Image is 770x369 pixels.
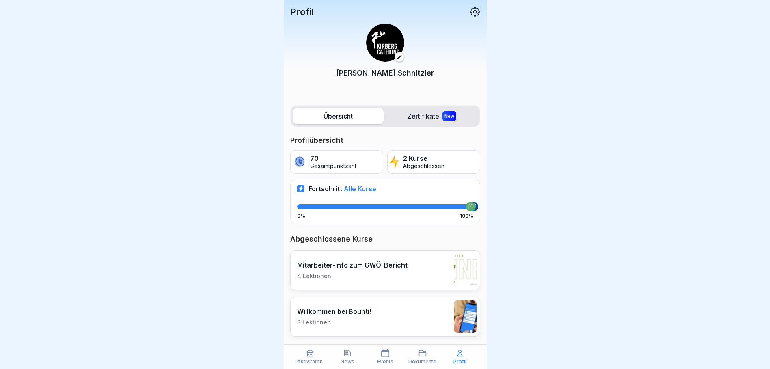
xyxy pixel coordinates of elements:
p: Aktivitäten [297,359,323,365]
img: ewxb9rjzulw9ace2na8lwzf2.png [366,24,404,62]
img: lightning.svg [390,155,399,169]
a: Mitarbeiter-Info zum GWÖ-Bericht4 Lektionen [290,250,480,290]
div: New [442,111,456,121]
p: 3 Lektionen [297,319,371,326]
p: Profil [453,359,466,365]
img: coin.svg [293,155,306,169]
label: Zertifikate [387,108,477,124]
label: Übersicht [293,108,384,124]
p: Events [377,359,393,365]
p: 2 Kurse [403,155,444,162]
p: News [341,359,354,365]
p: 70 [310,155,356,162]
p: Dokumente [408,359,436,365]
img: xh3bnih80d1pxcetv9zsuevg.png [454,300,477,333]
p: Profil [290,6,313,17]
p: Fortschritt: [308,185,376,193]
p: Profilübersicht [290,136,480,145]
p: [PERSON_NAME] Schnitzler [336,67,434,78]
img: cbgah4ktzd3wiqnyiue5lell.png [454,254,477,287]
p: Willkommen bei Bounti! [297,307,371,315]
p: 4 Lektionen [297,272,408,280]
p: Abgeschlossene Kurse [290,234,480,244]
p: 0% [297,213,305,219]
p: 100% [460,213,473,219]
p: Gesamtpunktzahl [310,163,356,170]
p: Abgeschlossen [403,163,444,170]
p: Mitarbeiter-Info zum GWÖ-Bericht [297,261,408,269]
a: Willkommen bei Bounti!3 Lektionen [290,297,480,337]
span: Alle Kurse [344,185,376,193]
